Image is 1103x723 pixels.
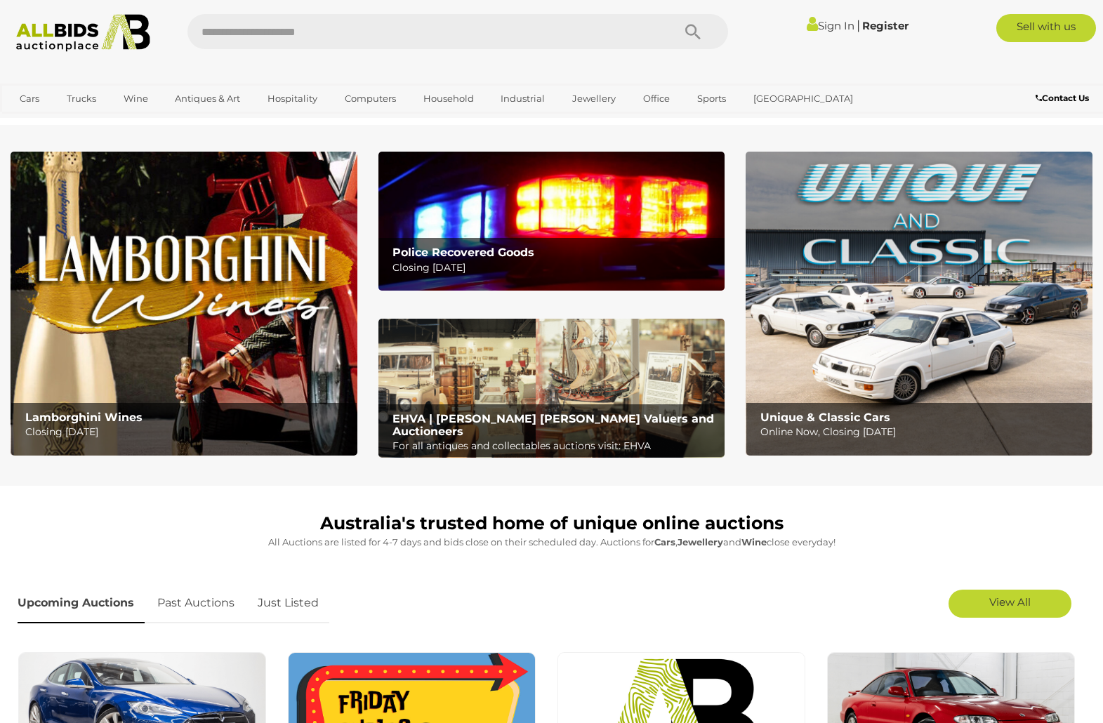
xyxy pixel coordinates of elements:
[1036,93,1089,103] b: Contact Us
[746,152,1092,455] img: Unique & Classic Cars
[760,423,1085,441] p: Online Now, Closing [DATE]
[247,583,329,624] a: Just Listed
[688,87,735,110] a: Sports
[25,411,143,424] b: Lamborghini Wines
[392,437,717,455] p: For all antiques and collectables auctions visit: EHVA
[654,536,675,548] strong: Cars
[336,87,405,110] a: Computers
[378,319,725,458] a: EHVA | Evans Hastings Valuers and Auctioneers EHVA | [PERSON_NAME] [PERSON_NAME] Valuers and Auct...
[392,412,714,438] b: EHVA | [PERSON_NAME] [PERSON_NAME] Valuers and Auctioneers
[1036,91,1092,106] a: Contact Us
[166,87,249,110] a: Antiques & Art
[634,87,679,110] a: Office
[258,87,326,110] a: Hospitality
[392,259,717,277] p: Closing [DATE]
[414,87,483,110] a: Household
[8,14,158,52] img: Allbids.com.au
[11,152,357,455] img: Lamborghini Wines
[392,246,534,259] b: Police Recovered Goods
[147,583,245,624] a: Past Auctions
[857,18,860,33] span: |
[18,514,1085,533] h1: Australia's trusted home of unique online auctions
[18,534,1085,550] p: All Auctions are listed for 4-7 days and bids close on their scheduled day. Auctions for , and cl...
[807,19,854,32] a: Sign In
[25,423,350,441] p: Closing [DATE]
[862,19,909,32] a: Register
[18,583,145,624] a: Upcoming Auctions
[491,87,554,110] a: Industrial
[760,411,890,424] b: Unique & Classic Cars
[744,87,862,110] a: [GEOGRAPHIC_DATA]
[678,536,723,548] strong: Jewellery
[989,595,1031,609] span: View All
[741,536,767,548] strong: Wine
[11,87,48,110] a: Cars
[996,14,1096,42] a: Sell with us
[563,87,625,110] a: Jewellery
[58,87,105,110] a: Trucks
[658,14,728,49] button: Search
[11,152,357,455] a: Lamborghini Wines Lamborghini Wines Closing [DATE]
[378,319,725,458] img: EHVA | Evans Hastings Valuers and Auctioneers
[114,87,157,110] a: Wine
[378,152,725,290] img: Police Recovered Goods
[746,152,1092,455] a: Unique & Classic Cars Unique & Classic Cars Online Now, Closing [DATE]
[949,590,1071,618] a: View All
[378,152,725,290] a: Police Recovered Goods Police Recovered Goods Closing [DATE]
